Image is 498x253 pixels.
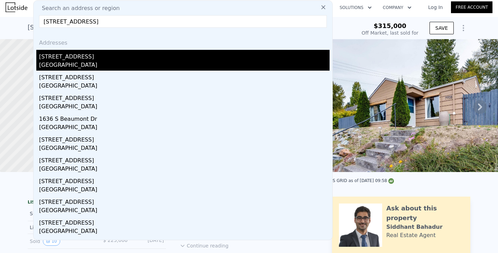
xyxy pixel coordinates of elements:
[373,22,406,29] span: $315,000
[39,71,330,82] div: [STREET_ADDRESS]
[39,144,330,154] div: [GEOGRAPHIC_DATA]
[6,2,27,12] img: Lotside
[39,123,330,133] div: [GEOGRAPHIC_DATA]
[39,195,330,206] div: [STREET_ADDRESS]
[386,231,436,240] div: Real Estate Agent
[39,102,330,112] div: [GEOGRAPHIC_DATA]
[30,209,91,218] div: Sold
[39,50,330,61] div: [STREET_ADDRESS]
[103,237,128,243] span: $ 225,000
[180,242,229,249] button: Continue reading
[39,112,330,123] div: 1636 S Beaumont Dr
[39,165,330,174] div: [GEOGRAPHIC_DATA]
[36,4,120,12] span: Search an address or region
[39,174,330,186] div: [STREET_ADDRESS]
[43,237,60,246] button: View historical data
[39,15,327,28] input: Enter an address, city, region, neighborhood or zip code
[39,91,330,102] div: [STREET_ADDRESS]
[39,133,330,144] div: [STREET_ADDRESS]
[30,237,91,246] div: Sold
[334,1,377,14] button: Solutions
[39,186,330,195] div: [GEOGRAPHIC_DATA]
[39,227,330,237] div: [GEOGRAPHIC_DATA]
[39,154,330,165] div: [STREET_ADDRESS]
[39,216,330,227] div: [STREET_ADDRESS]
[388,178,394,184] img: NWMLS Logo
[39,206,330,216] div: [GEOGRAPHIC_DATA]
[420,4,451,11] a: Log In
[456,21,470,35] button: Show Options
[28,22,195,32] div: [STREET_ADDRESS] , [GEOGRAPHIC_DATA] , WA 98106
[28,199,166,206] div: LISTING & SALE HISTORY
[386,204,463,223] div: Ask about this property
[133,237,164,246] div: [DATE]
[377,1,417,14] button: Company
[30,224,91,231] div: Listed
[430,22,454,34] button: SAVE
[386,223,443,231] div: Siddhant Bahadur
[39,82,330,91] div: [GEOGRAPHIC_DATA]
[36,33,330,50] div: Addresses
[362,29,418,36] div: Off Market, last sold for
[39,237,330,248] div: [STREET_ADDRESS]
[451,1,492,13] a: Free Account
[39,61,330,71] div: [GEOGRAPHIC_DATA]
